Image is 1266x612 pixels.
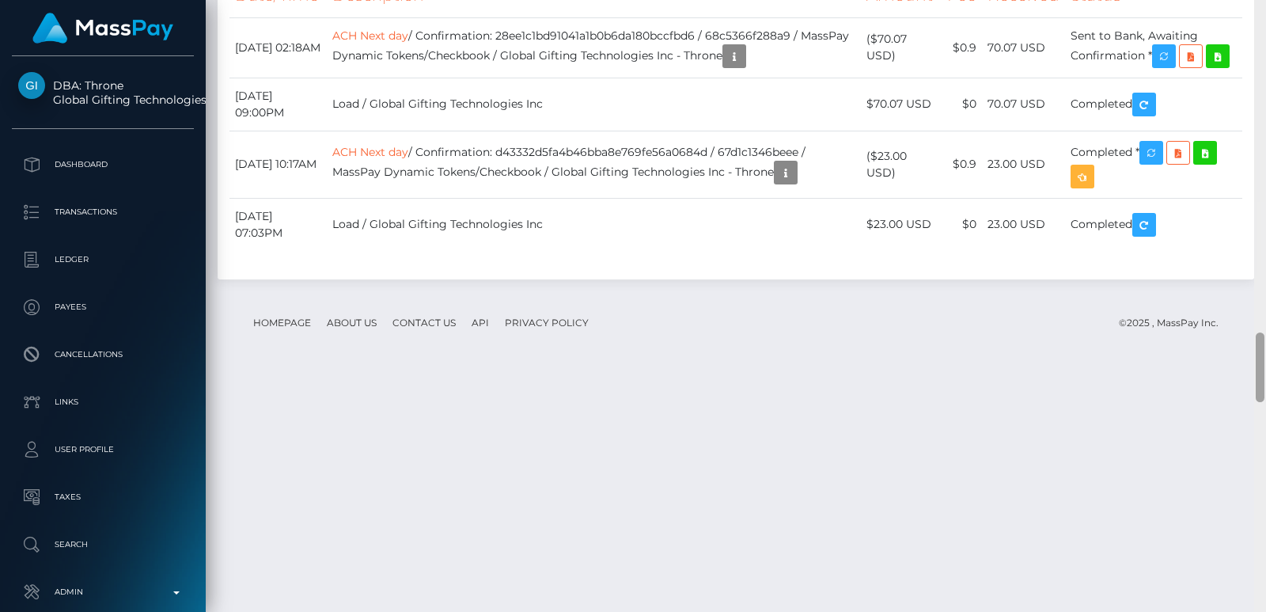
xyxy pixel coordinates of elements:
[12,477,194,517] a: Taxes
[982,131,1065,198] td: 23.00 USD
[386,310,462,335] a: Contact Us
[12,525,194,564] a: Search
[332,29,408,43] a: ACH Next day
[229,198,327,251] td: [DATE] 07:03PM
[327,78,862,131] td: Load / Global Gifting Technologies Inc
[942,198,982,251] td: $0
[861,78,941,131] td: $70.07 USD
[12,145,194,184] a: Dashboard
[982,198,1065,251] td: 23.00 USD
[18,533,188,557] p: Search
[861,17,941,78] td: ($70.07 USD)
[1065,78,1242,131] td: Completed
[1065,131,1242,198] td: Completed *
[1065,17,1242,78] td: Sent to Bank, Awaiting Confirmation *
[327,17,862,78] td: / Confirmation: 28ee1c1bd91041a1b0b6da180bccfbd6 / 68c5366f288a9 / MassPay Dynamic Tokens/Checkbo...
[12,287,194,327] a: Payees
[18,580,188,604] p: Admin
[942,78,982,131] td: $0
[942,131,982,198] td: $0.9
[12,192,194,232] a: Transactions
[982,17,1065,78] td: 70.07 USD
[498,310,595,335] a: Privacy Policy
[327,198,862,251] td: Load / Global Gifting Technologies Inc
[229,131,327,198] td: [DATE] 10:17AM
[861,131,941,198] td: ($23.00 USD)
[18,343,188,367] p: Cancellations
[327,131,862,198] td: / Confirmation: d43332d5fa4b46bba8e769fe56a0684d / 67d1c1346beee / MassPay Dynamic Tokens/Checkbo...
[18,72,45,99] img: Global Gifting Technologies Inc
[18,200,188,224] p: Transactions
[18,295,188,319] p: Payees
[247,310,317,335] a: Homepage
[1119,314,1230,332] div: © 2025 , MassPay Inc.
[229,17,327,78] td: [DATE] 02:18AM
[942,17,982,78] td: $0.9
[861,198,941,251] td: $23.00 USD
[18,485,188,509] p: Taxes
[18,390,188,414] p: Links
[1065,198,1242,251] td: Completed
[12,335,194,374] a: Cancellations
[18,438,188,462] p: User Profile
[982,78,1065,131] td: 70.07 USD
[229,78,327,131] td: [DATE] 09:00PM
[12,430,194,469] a: User Profile
[332,145,408,159] a: ACH Next day
[32,13,173,44] img: MassPay Logo
[465,310,495,335] a: API
[12,382,194,422] a: Links
[12,78,194,107] span: DBA: Throne Global Gifting Technologies Inc
[12,572,194,612] a: Admin
[320,310,383,335] a: About Us
[18,153,188,177] p: Dashboard
[18,248,188,272] p: Ledger
[12,240,194,279] a: Ledger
